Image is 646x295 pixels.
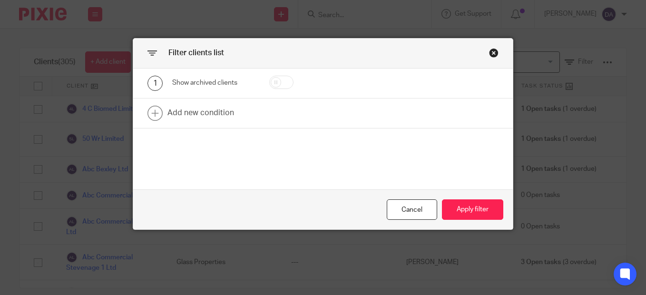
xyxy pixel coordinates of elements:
div: Close this dialog window [387,199,437,220]
button: Apply filter [442,199,503,220]
div: Close this dialog window [489,48,499,58]
span: Filter clients list [168,49,224,57]
div: Show archived clients [172,78,254,88]
div: 1 [147,76,163,91]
